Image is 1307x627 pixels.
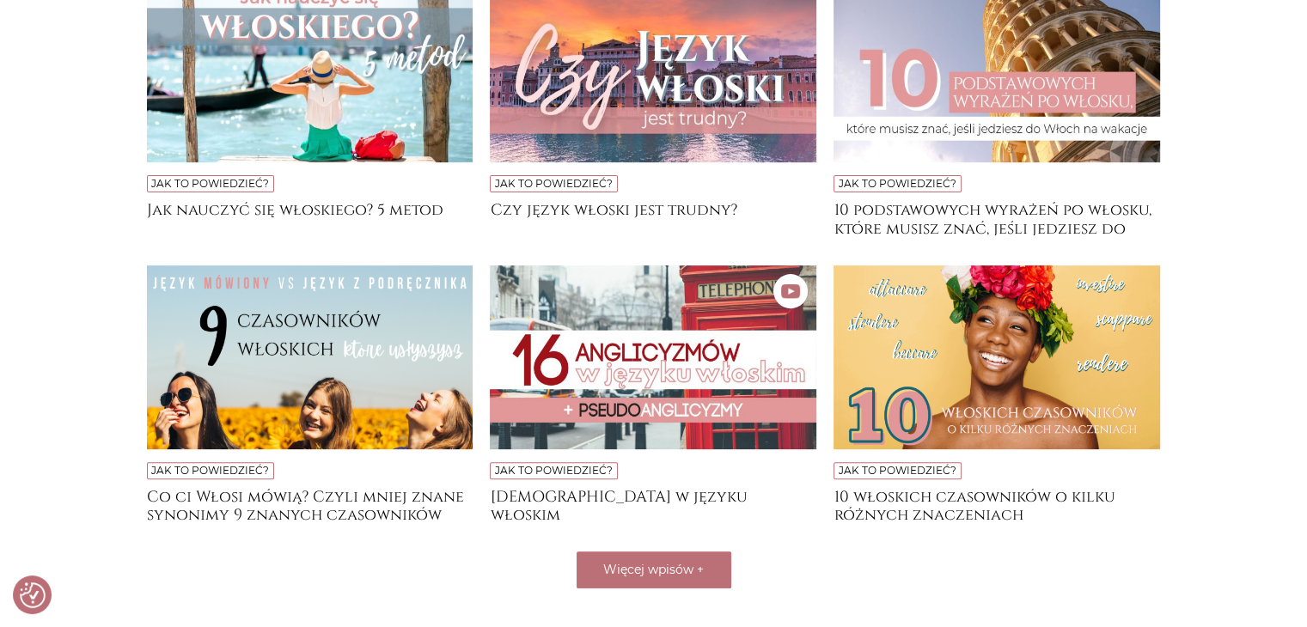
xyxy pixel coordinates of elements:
[495,464,613,477] a: Jak to powiedzieć?
[151,177,269,190] a: Jak to powiedzieć?
[839,177,956,190] a: Jak to powiedzieć?
[577,551,731,588] button: Więcej wpisów +
[20,582,46,608] img: Revisit consent button
[603,562,693,577] span: Więcej wpisów
[697,562,704,577] span: +
[20,582,46,608] button: Preferencje co do zgód
[147,488,473,522] a: Co ci Włosi mówią? Czyli mniej znane synonimy 9 znanych czasowników
[495,177,613,190] a: Jak to powiedzieć?
[490,201,816,235] a: Czy język włoski jest trudny?
[839,464,956,477] a: Jak to powiedzieć?
[490,488,816,522] a: [DEMOGRAPHIC_DATA] w języku włoskim
[834,201,1160,235] a: 10 podstawowych wyrażeń po włosku, które musisz znać, jeśli jedziesz do [GEOGRAPHIC_DATA] na wakacje
[834,488,1160,522] a: 10 włoskich czasowników o kilku różnych znaczeniach
[147,201,473,235] a: Jak nauczyć się włoskiego? 5 metod
[151,464,269,477] a: Jak to powiedzieć?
